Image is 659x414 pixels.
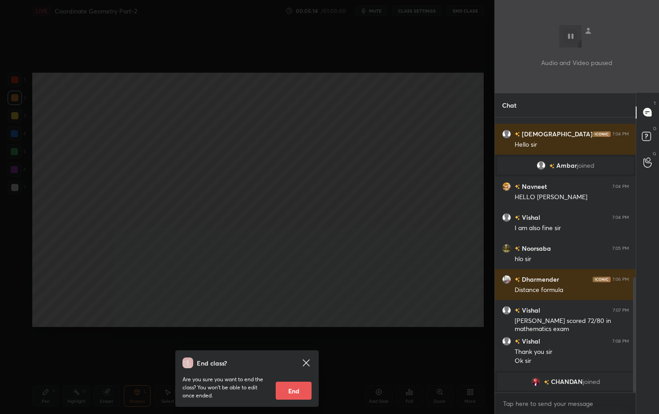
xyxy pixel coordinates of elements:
[612,214,629,220] div: 7:04 PM
[612,276,629,282] div: 7:06 PM
[515,140,629,149] div: Hello sir
[520,244,551,253] h6: Noorsaba
[520,305,540,315] h6: Vishal
[531,377,540,386] img: 2cc2dcc62a9d44a58455858d9c8a0264.jpg
[612,183,629,189] div: 7:04 PM
[502,275,511,283] img: bf94a5cd387d4c6195cf7b8fc3c3a74f.jpg
[593,276,611,282] img: iconic-dark.1390631f.png
[654,100,656,107] p: T
[653,125,656,132] p: D
[495,118,636,392] div: grid
[541,58,612,67] p: Audio and Video paused
[520,275,559,284] h6: Dharmender
[582,378,600,385] span: joined
[612,131,629,136] div: 7:04 PM
[612,245,629,251] div: 7:05 PM
[515,193,629,202] div: HELLO [PERSON_NAME]
[515,357,629,366] div: Ok sir
[515,246,520,251] img: no-rating-badge.077c3623.svg
[182,375,269,400] p: Are you sure you want to end the class? You won’t be able to edit once ended.
[515,348,629,357] div: Thank you sir
[520,336,540,346] h6: Vishal
[613,307,629,313] div: 7:07 PM
[495,93,524,117] p: Chat
[276,382,312,400] button: End
[653,150,656,157] p: G
[515,317,629,334] div: [PERSON_NAME] scored 72/80 in mathematics exam
[515,224,629,233] div: I am also fine sir
[515,215,520,220] img: no-rating-badge.077c3623.svg
[515,255,629,264] div: hlo sir
[502,305,511,314] img: default.png
[515,286,629,295] div: Distance formula
[515,109,629,118] div: I am also fine sir
[197,358,227,368] h4: End class?
[577,162,594,169] span: joined
[593,131,611,136] img: iconic-dark.1390631f.png
[537,161,546,170] img: default.png
[612,338,629,344] div: 7:08 PM
[515,184,520,189] img: no-rating-badge.077c3623.svg
[520,129,593,139] h6: [DEMOGRAPHIC_DATA]
[515,132,520,137] img: no-rating-badge.077c3623.svg
[551,378,582,385] span: CHANDAN
[556,162,577,169] span: Ambar
[543,379,549,384] img: no-rating-badge.077c3623.svg
[515,308,520,313] img: no-rating-badge.077c3623.svg
[502,244,511,253] img: fb1492f5ad6f40b982b7a645bb0a19ff.jpg
[502,129,511,138] img: default.png
[520,182,547,191] h6: Navneet
[549,163,555,168] img: no-rating-badge.077c3623.svg
[502,182,511,191] img: a75b7f214d9645b1a3245e547de2c4a7.jpg
[520,213,540,222] h6: Vishal
[515,277,520,282] img: no-rating-badge.077c3623.svg
[515,339,520,344] img: no-rating-badge.077c3623.svg
[502,213,511,222] img: default.png
[502,336,511,345] img: default.png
